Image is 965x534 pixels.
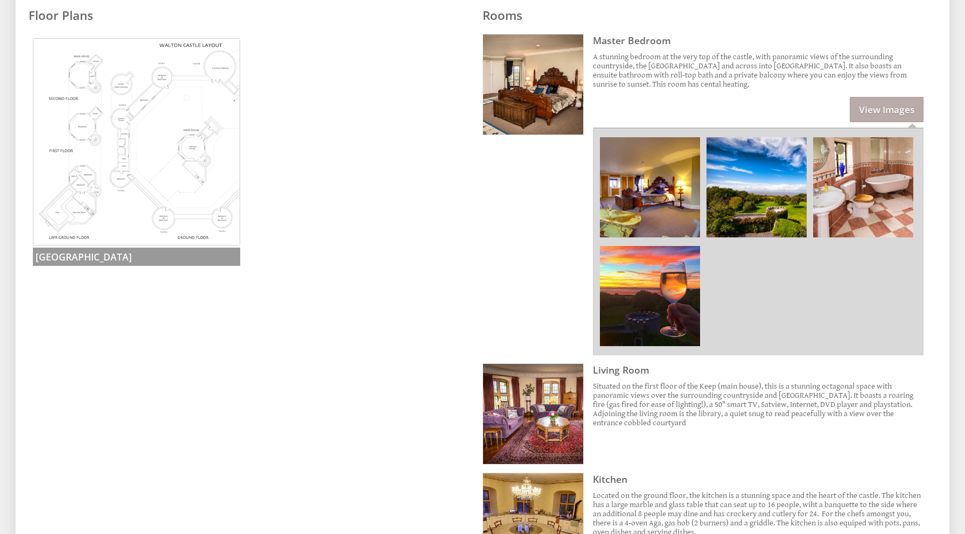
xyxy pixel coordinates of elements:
[483,364,583,464] img: Living Room
[483,34,583,135] img: Master Bedroom
[813,137,913,237] img: Master Bathroom ensuite
[33,38,240,245] img: Walton Castle Floorplan
[593,473,924,486] h3: Kitchen
[593,382,924,427] p: Situated on the first floor of the Keep (main house), this is a stunning octagonal space with pan...
[29,7,470,24] h2: Floor Plans
[33,248,240,266] h3: [GEOGRAPHIC_DATA]
[600,246,700,346] img: Balcony View
[593,363,924,376] h3: Living Room
[850,97,924,122] a: View Images
[600,137,700,237] img: Master Bedroom
[593,52,924,89] p: A stunning bedroom at the very top of the castle, with panoramic views of the surrounding country...
[482,7,924,24] h2: Rooms
[593,34,924,47] h3: Master Bedroom
[707,137,807,237] img: View from Master Bedroom private balcony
